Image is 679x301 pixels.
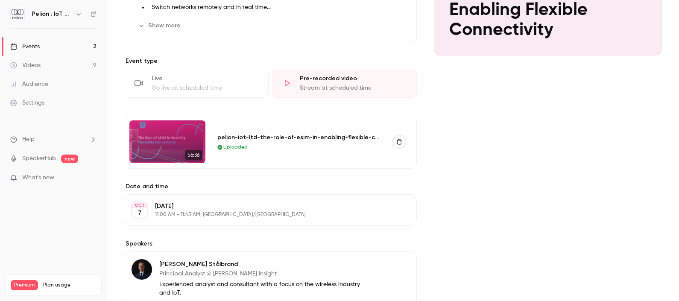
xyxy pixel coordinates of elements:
p: 11:00 AM - 11:45 AM, [GEOGRAPHIC_DATA]/[GEOGRAPHIC_DATA] [155,211,372,218]
div: Stream at scheduled time [300,84,406,92]
span: Uploaded [223,143,248,151]
span: What's new [22,173,54,182]
div: Events [10,42,40,51]
p: Principal Analyst @ [PERSON_NAME] Insight [159,269,361,278]
span: Help [22,135,35,144]
div: Pre-recorded videoStream at scheduled time [272,69,417,98]
a: SpeakerHub [22,154,56,163]
div: Settings [10,99,44,107]
div: pelion-iot-ltd-the-role-of-esim-in-enabling-flexible-connectivity-2 (1).mp4 [217,133,382,142]
p: Event type [124,57,417,65]
label: Speakers [124,240,417,248]
h6: Pelion : IoT Connectivity Made Effortless [32,10,72,18]
img: Fredrik Stålbrand [132,259,152,280]
p: [DATE] [155,202,372,210]
div: Live [152,74,258,83]
p: [PERSON_NAME] Stålbrand [159,260,361,269]
span: 56:36 [185,150,202,160]
div: Pre-recorded video [300,74,406,83]
p: 7 [138,209,141,217]
div: LiveGo live at scheduled time [124,69,269,98]
div: OCT [132,202,147,208]
div: Audience [10,80,48,88]
span: Plan usage [43,282,96,289]
li: help-dropdown-opener [10,135,97,144]
li: Switch networks remotely and in real time [148,3,406,12]
img: Pelion : IoT Connectivity Made Effortless [11,7,24,21]
button: Show more [135,19,186,32]
span: Premium [11,280,38,290]
p: Experienced analyst and consultant with a focus on the wireless industry and IoT. [159,280,361,297]
iframe: Noticeable Trigger [86,174,97,182]
div: Go live at scheduled time [152,84,258,92]
div: Videos [10,61,41,70]
span: new [61,155,78,163]
label: Date and time [124,182,417,191]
